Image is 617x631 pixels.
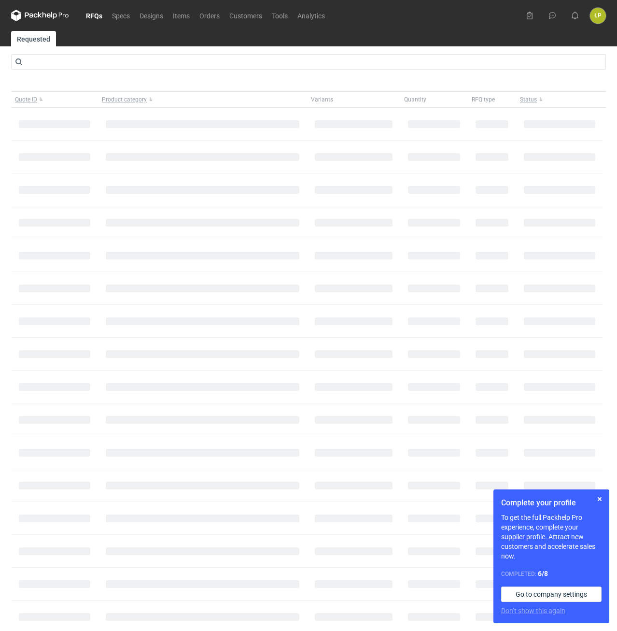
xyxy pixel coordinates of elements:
[98,92,307,107] button: Product category
[501,569,602,579] div: Completed:
[501,513,602,561] p: To get the full Packhelp Pro experience, complete your supplier profile. Attract new customers an...
[195,10,224,21] a: Orders
[311,96,333,103] span: Variants
[520,96,537,103] span: Status
[594,493,605,505] button: Skip for now
[135,10,168,21] a: Designs
[404,96,426,103] span: Quantity
[590,8,606,24] button: ŁP
[11,10,69,21] svg: Packhelp Pro
[472,96,495,103] span: RFQ type
[590,8,606,24] div: Łukasz Postawa
[102,96,147,103] span: Product category
[224,10,267,21] a: Customers
[501,587,602,602] a: Go to company settings
[81,10,107,21] a: RFQs
[293,10,330,21] a: Analytics
[11,92,98,107] button: Quote ID
[501,497,602,509] h1: Complete your profile
[501,606,565,616] button: Don’t show this again
[538,570,548,577] strong: 6 / 8
[11,31,56,46] a: Requested
[516,92,603,107] button: Status
[107,10,135,21] a: Specs
[168,10,195,21] a: Items
[15,96,37,103] span: Quote ID
[267,10,293,21] a: Tools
